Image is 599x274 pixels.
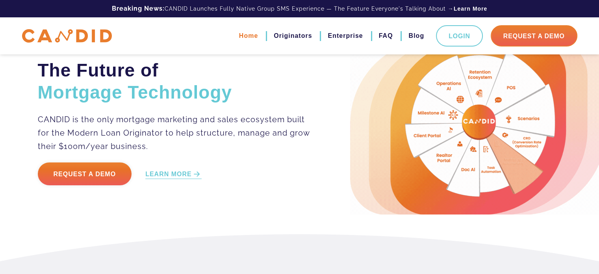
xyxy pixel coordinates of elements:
[112,5,165,12] b: Breaking News:
[239,29,258,43] a: Home
[491,25,577,47] a: Request A Demo
[38,162,132,185] a: Request a Demo
[38,82,232,103] span: Mortgage Technology
[328,29,363,43] a: Enterprise
[38,59,311,103] h2: The Future of
[38,113,311,153] p: CANDID is the only mortgage marketing and sales ecosystem built for the Modern Loan Originator to...
[274,29,312,43] a: Originators
[379,29,393,43] a: FAQ
[454,5,487,13] a: Learn More
[22,29,112,43] img: CANDID APP
[436,25,483,47] a: Login
[145,170,202,179] a: LEARN MORE
[408,29,424,43] a: Blog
